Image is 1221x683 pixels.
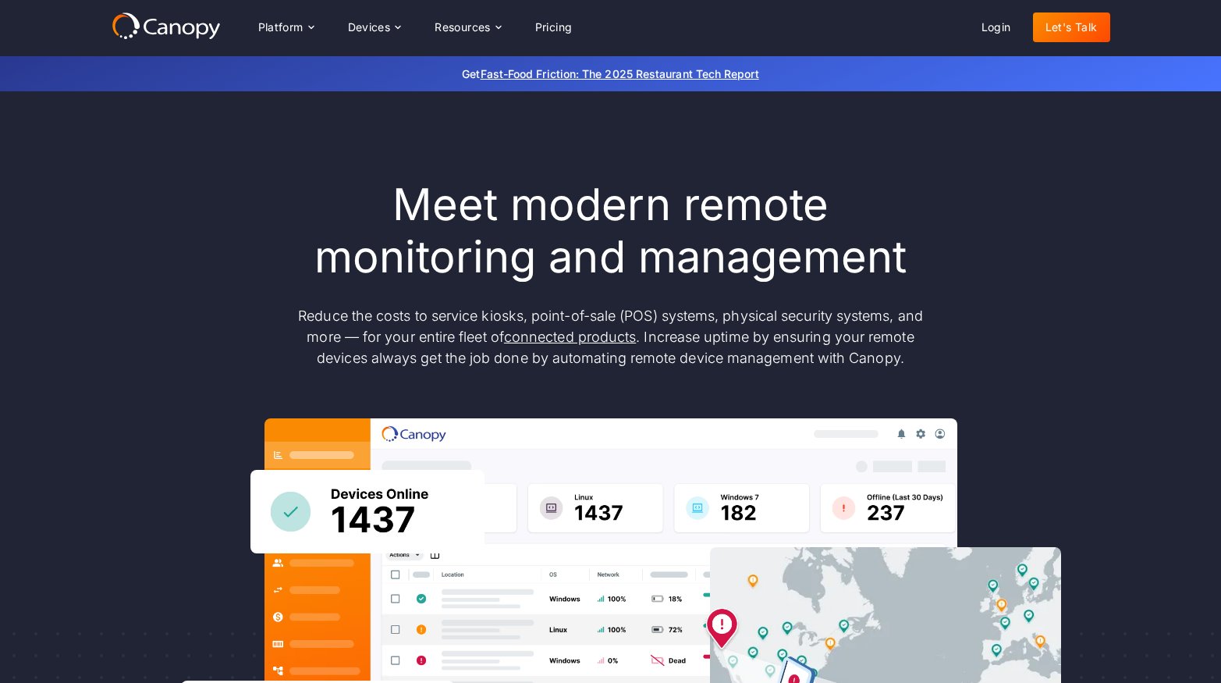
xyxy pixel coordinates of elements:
[283,305,939,368] p: Reduce the costs to service kiosks, point-of-sale (POS) systems, physical security systems, and m...
[422,12,513,43] div: Resources
[1033,12,1110,42] a: Let's Talk
[335,12,414,43] div: Devices
[348,22,391,33] div: Devices
[969,12,1024,42] a: Login
[229,66,993,82] p: Get
[246,12,326,43] div: Platform
[435,22,491,33] div: Resources
[283,179,939,283] h1: Meet modern remote monitoring and management
[258,22,303,33] div: Platform
[481,67,759,80] a: Fast-Food Friction: The 2025 Restaurant Tech Report
[504,329,636,345] a: connected products
[523,12,585,42] a: Pricing
[250,470,484,553] img: Canopy sees how many devices are online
